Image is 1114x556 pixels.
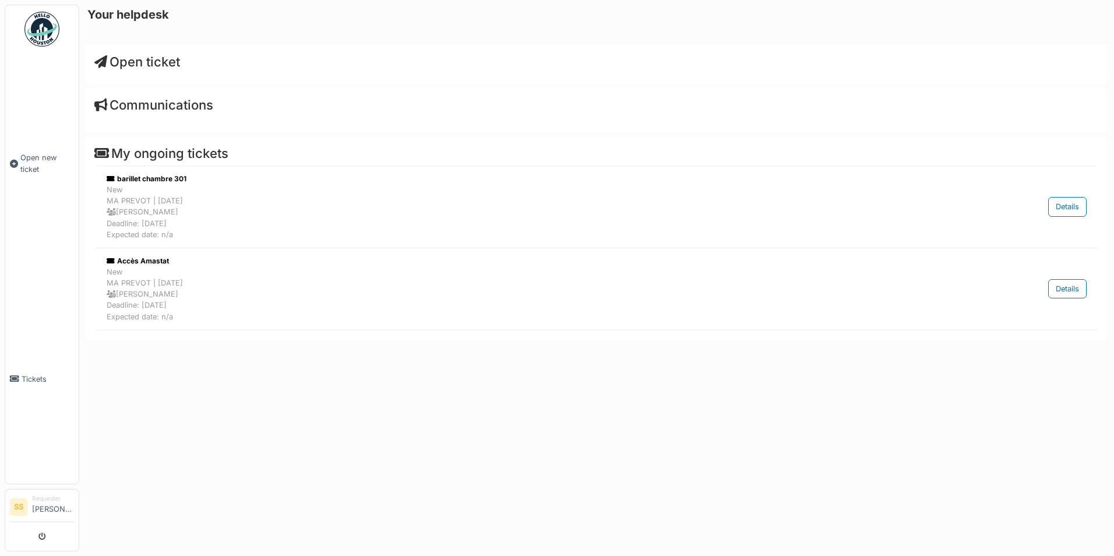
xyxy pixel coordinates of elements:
a: Tickets [5,274,79,484]
div: New MA PREVOT | [DATE] [PERSON_NAME] Deadline: [DATE] Expected date: n/a [107,184,944,240]
span: Tickets [22,374,74,385]
h6: Your helpdesk [87,8,169,22]
div: Details [1048,197,1087,216]
img: Badge_color-CXgf-gQk.svg [24,12,59,47]
a: Open new ticket [5,53,79,274]
li: SS [10,498,27,516]
h4: Communications [94,97,1099,112]
div: barillet chambre 301 [107,174,944,184]
a: SS Requester[PERSON_NAME] [10,494,74,522]
div: Accès Amastat [107,256,944,266]
span: Open new ticket [20,152,74,174]
div: Details [1048,279,1087,298]
div: New MA PREVOT | [DATE] [PERSON_NAME] Deadline: [DATE] Expected date: n/a [107,266,944,322]
a: Open ticket [94,54,180,69]
div: Requester [32,494,74,503]
a: barillet chambre 301 NewMA PREVOT | [DATE] [PERSON_NAME]Deadline: [DATE]Expected date: n/a Details [104,171,1090,243]
h4: My ongoing tickets [94,146,1099,161]
a: Accès Amastat NewMA PREVOT | [DATE] [PERSON_NAME]Deadline: [DATE]Expected date: n/a Details [104,253,1090,325]
li: [PERSON_NAME] [32,494,74,519]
